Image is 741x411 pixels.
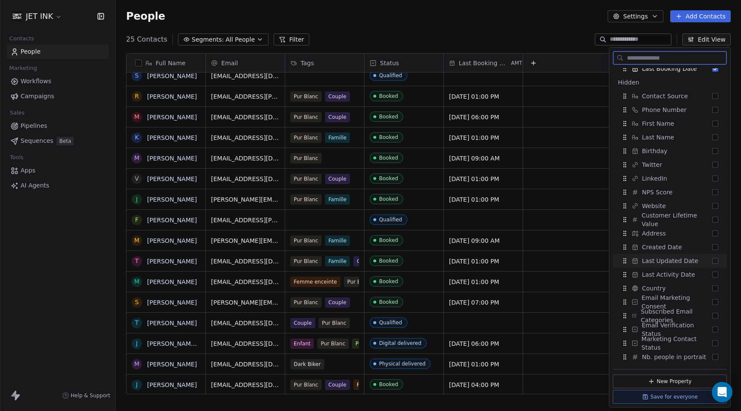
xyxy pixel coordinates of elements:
[135,298,139,307] div: S
[379,196,398,202] div: Booked
[147,320,197,326] a: [PERSON_NAME]
[317,338,349,349] span: Pur Blanc
[712,382,732,402] div: Open Intercom Messenger
[147,299,197,306] a: [PERSON_NAME]
[211,113,280,121] span: [EMAIL_ADDRESS][DOMAIN_NAME]
[459,59,509,67] span: Last Booking Date
[642,293,712,311] span: Email Marketing Consent
[147,237,197,244] a: [PERSON_NAME]
[7,89,108,103] a: Campaigns
[642,64,697,73] span: Last Booking Date
[147,73,197,79] a: [PERSON_NAME]
[364,54,443,72] div: Status
[147,381,197,388] a: [PERSON_NAME]
[325,91,350,102] span: Couple
[7,163,108,178] a: Apps
[613,390,727,404] button: Save for everyone
[379,299,398,305] div: Booked
[642,92,688,100] span: Contact Source
[7,45,108,59] a: People
[21,92,54,101] span: Campaigns
[134,277,139,286] div: M
[147,175,197,182] a: [PERSON_NAME]
[379,258,398,264] div: Booked
[21,77,51,86] span: Workflows
[449,298,518,307] span: [DATE] 07:00 PM
[613,295,727,309] div: Email Marketing Consent
[134,360,139,369] div: M
[325,256,350,266] span: Famille
[147,340,249,347] a: [PERSON_NAME] [PERSON_NAME]
[134,154,139,163] div: M
[290,236,322,246] span: Pur Blanc
[211,257,280,266] span: [EMAIL_ADDRESS][DOMAIN_NAME]
[136,195,138,204] div: J
[449,257,518,266] span: [DATE] 01:00 PM
[449,113,518,121] span: [DATE] 06:00 PM
[211,195,280,204] span: [PERSON_NAME][EMAIL_ADDRESS][DOMAIN_NAME]
[290,256,322,266] span: Pur Blanc
[226,35,255,44] span: All People
[670,10,731,22] button: Add Contacts
[6,151,27,164] span: Tools
[641,307,712,324] span: Subscribed Email Categories
[126,10,165,23] span: People
[290,318,315,328] span: Couple
[325,236,350,246] span: Famille
[147,217,197,224] a: [PERSON_NAME]
[126,34,167,45] span: 25 Contacts
[379,114,398,120] div: Booked
[290,277,340,287] span: Femme enceinte
[135,215,139,224] div: F
[613,158,727,172] div: Twitter
[221,59,238,67] span: Email
[379,361,425,367] div: Physical delivered
[379,340,422,346] div: Digital delivered
[449,92,518,101] span: [DATE] 01:00 PM
[6,62,41,75] span: Marketing
[206,54,285,72] div: Email
[613,185,727,199] div: NPS Score
[21,181,49,190] span: AI Agents
[511,60,522,66] span: AMT
[642,188,672,196] span: NPS Score
[147,258,197,265] a: [PERSON_NAME]
[613,144,727,158] div: Birthday
[642,229,666,238] span: Address
[642,119,674,128] span: First Name
[290,359,324,369] span: Dark Biker
[290,91,322,102] span: Pur Blanc
[211,92,280,101] span: [EMAIL_ADDRESS][PERSON_NAME][DOMAIN_NAME]
[642,147,667,155] span: Birthday
[21,136,53,145] span: Sequences
[642,257,698,265] span: Last Updated Date
[642,202,666,210] span: Website
[6,106,28,119] span: Sales
[10,9,64,24] button: JET INK
[211,278,280,286] span: [EMAIL_ADDRESS][DOMAIN_NAME]
[353,256,378,266] span: Couple
[134,236,139,245] div: M
[449,381,518,389] span: [DATE] 04:00 PM
[62,392,110,399] a: Help & Support
[290,133,322,143] span: Pur Blanc
[642,133,674,142] span: Last Name
[71,392,110,399] span: Help & Support
[449,360,518,369] span: [DATE] 01:00 PM
[325,133,350,143] span: Famille
[613,89,727,103] div: Contact Source
[136,339,138,348] div: J
[642,321,712,338] span: Email Verification Status
[7,74,108,88] a: Workflows
[642,160,662,169] span: Twitter
[285,54,364,72] div: Tags
[147,278,197,285] a: [PERSON_NAME]
[449,195,518,204] span: [DATE] 01:00 PM
[325,174,350,184] span: Couple
[290,194,322,205] span: Pur Blanc
[135,133,139,142] div: K
[156,59,186,67] span: Full Name
[135,318,139,327] div: T
[26,11,53,22] span: JET INK
[344,277,375,287] span: Pur Blanc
